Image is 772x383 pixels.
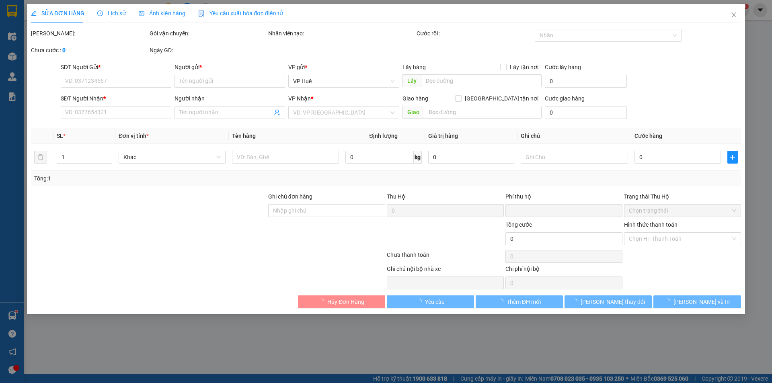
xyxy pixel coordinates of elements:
button: [PERSON_NAME] thay đổi [565,295,652,308]
div: Ghi chú nội bộ nhà xe [387,264,504,276]
label: Cước lấy hàng [545,64,581,70]
input: VD: Bàn, Ghế [232,151,339,164]
span: loading [318,299,327,304]
span: Lấy hàng [402,64,426,70]
span: Lấy tận nơi [507,63,542,72]
div: Nhân viên tạo: [268,29,415,38]
span: Đơn vị tính [119,133,149,139]
span: Tổng cước [505,221,532,228]
span: [PERSON_NAME] và In [673,297,730,306]
span: Giao [402,106,424,119]
span: Thu Hộ [387,193,405,200]
div: Cước rồi : [417,29,534,38]
th: Ghi chú [518,128,631,144]
span: Hủy Đơn Hàng [327,297,364,306]
span: Định lượng [370,133,398,139]
span: loading [572,299,581,304]
div: Người nhận [175,94,285,103]
span: kg [414,151,422,164]
button: Close [723,4,745,27]
div: Người gửi [175,63,285,72]
span: Lấy [402,74,421,87]
span: edit [31,10,37,16]
span: picture [139,10,144,16]
div: VP gửi [289,63,399,72]
input: Dọc đường [421,74,542,87]
span: Thêm ĐH mới [507,297,541,306]
div: Chi phí nội bộ [505,264,622,276]
button: Hủy Đơn Hàng [298,295,385,308]
span: Yêu cầu [425,297,445,306]
span: plus [728,154,737,160]
div: SĐT Người Nhận [61,94,171,103]
input: Cước giao hàng [545,106,627,119]
span: Giá trị hàng [428,133,458,139]
span: ↔ [GEOGRAPHIC_DATA] [16,47,77,59]
span: [GEOGRAPHIC_DATA] tận nơi [462,94,542,103]
div: Ngày GD: [150,46,267,55]
span: Tên hàng [232,133,256,139]
span: ↔ [GEOGRAPHIC_DATA] [13,41,76,59]
button: Yêu cầu [387,295,474,308]
div: Trạng thái Thu Hộ [624,192,741,201]
span: [PERSON_NAME] thay đổi [581,297,645,306]
button: Thêm ĐH mới [476,295,563,308]
span: VP Huế [294,75,394,87]
span: Ảnh kiện hàng [139,10,185,16]
label: Ghi chú đơn hàng [268,193,312,200]
input: Ghi Chú [521,151,628,164]
button: [PERSON_NAME] và In [654,295,741,308]
input: Dọc đường [424,106,542,119]
div: Gói vận chuyển: [150,29,267,38]
span: Giao hàng [402,95,428,102]
span: Yêu cầu xuất hóa đơn điện tử [198,10,283,16]
span: SỬA ĐƠN HÀNG [31,10,84,16]
input: Cước lấy hàng [545,75,627,88]
span: close [731,12,737,18]
input: Ghi chú đơn hàng [268,204,385,217]
div: Tổng: 1 [34,174,298,183]
span: SAPA, LÀO CAI ↔ [GEOGRAPHIC_DATA] [13,34,76,59]
b: 0 [62,47,66,53]
span: loading [498,299,507,304]
label: Hình thức thanh toán [624,221,678,228]
div: Phí thu hộ [505,192,622,204]
span: VP Nhận [289,95,311,102]
strong: CHUYỂN PHÁT NHANH HK BUSLINES [17,6,72,33]
span: Lịch sử [97,10,126,16]
span: Khác [123,151,221,163]
div: Chưa cước : [31,46,148,55]
label: Cước giao hàng [545,95,585,102]
span: loading [665,299,673,304]
span: HUE1510250050 [78,58,132,66]
div: Chưa thanh toán [386,250,505,264]
div: SĐT Người Gửi [61,63,171,72]
button: delete [34,151,47,164]
span: Cước hàng [634,133,662,139]
img: logo [4,36,12,74]
span: clock-circle [97,10,103,16]
span: loading [416,299,425,304]
button: plus [727,151,738,164]
span: Chọn trạng thái [629,205,736,217]
span: user-add [274,109,281,116]
img: icon [198,10,205,17]
div: [PERSON_NAME]: [31,29,148,38]
span: SL [57,133,63,139]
